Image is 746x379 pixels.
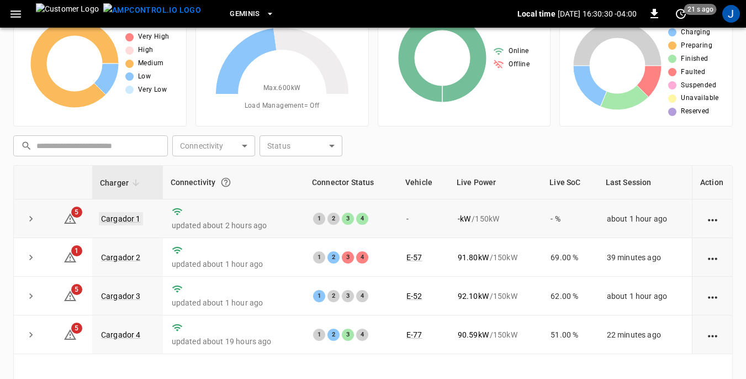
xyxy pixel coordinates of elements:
[138,45,154,56] span: High
[398,199,449,238] td: -
[458,213,470,224] p: - kW
[342,251,354,264] div: 3
[101,330,141,339] a: Cargador 4
[100,176,143,189] span: Charger
[71,207,82,218] span: 5
[681,67,705,78] span: Faulted
[398,166,449,199] th: Vehicle
[313,213,325,225] div: 1
[458,291,489,302] p: 92.10 kW
[406,330,422,339] a: E-77
[304,166,398,199] th: Connector Status
[406,292,422,301] a: E-52
[509,59,530,70] span: Offline
[225,3,279,25] button: Geminis
[172,220,295,231] p: updated about 2 hours ago
[342,329,354,341] div: 3
[356,213,368,225] div: 4
[172,336,295,347] p: updated about 19 hours ago
[458,329,489,340] p: 90.59 kW
[64,330,77,339] a: 5
[71,284,82,295] span: 5
[517,8,555,19] p: Local time
[23,210,39,227] button: expand row
[598,238,692,277] td: 39 minutes ago
[64,291,77,300] a: 5
[71,323,82,334] span: 5
[542,199,597,238] td: - %
[406,253,422,262] a: E-57
[103,3,201,17] img: ampcontrol.io logo
[458,252,533,263] div: / 150 kW
[64,252,77,261] a: 1
[313,329,325,341] div: 1
[681,40,712,51] span: Preparing
[458,252,489,263] p: 91.80 kW
[598,315,692,354] td: 22 minutes ago
[356,251,368,264] div: 4
[598,199,692,238] td: about 1 hour ago
[558,8,637,19] p: [DATE] 16:30:30 -04:00
[722,5,740,23] div: profile-icon
[706,213,719,224] div: action cell options
[542,166,597,199] th: Live SoC
[681,93,718,104] span: Unavailable
[509,46,528,57] span: Online
[171,172,297,192] div: Connectivity
[313,290,325,302] div: 1
[327,213,340,225] div: 2
[138,71,151,82] span: Low
[449,166,542,199] th: Live Power
[356,329,368,341] div: 4
[684,4,717,15] span: 21 s ago
[706,291,719,302] div: action cell options
[706,329,719,340] div: action cell options
[172,297,295,308] p: updated about 1 hour ago
[706,252,719,263] div: action cell options
[36,3,99,24] img: Customer Logo
[542,315,597,354] td: 51.00 %
[681,54,708,65] span: Finished
[101,292,141,301] a: Cargador 3
[458,329,533,340] div: / 150 kW
[356,290,368,302] div: 4
[172,259,295,270] p: updated about 1 hour ago
[598,277,692,315] td: about 1 hour ago
[342,290,354,302] div: 3
[99,212,143,225] a: Cargador 1
[313,251,325,264] div: 1
[327,329,340,341] div: 2
[327,290,340,302] div: 2
[245,101,320,112] span: Load Management = Off
[138,31,170,43] span: Very High
[138,85,167,96] span: Very Low
[216,172,236,192] button: Connection between the charger and our software.
[342,213,354,225] div: 3
[681,80,716,91] span: Suspended
[263,83,301,94] span: Max. 600 kW
[672,5,690,23] button: set refresh interval
[542,238,597,277] td: 69.00 %
[64,213,77,222] a: 5
[458,291,533,302] div: / 150 kW
[598,166,692,199] th: Last Session
[71,245,82,256] span: 1
[23,249,39,266] button: expand row
[327,251,340,264] div: 2
[542,277,597,315] td: 62.00 %
[681,106,709,117] span: Reserved
[23,288,39,304] button: expand row
[458,213,533,224] div: / 150 kW
[101,253,141,262] a: Cargador 2
[23,327,39,343] button: expand row
[138,58,163,69] span: Medium
[230,8,260,20] span: Geminis
[681,27,710,38] span: Charging
[692,166,732,199] th: Action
